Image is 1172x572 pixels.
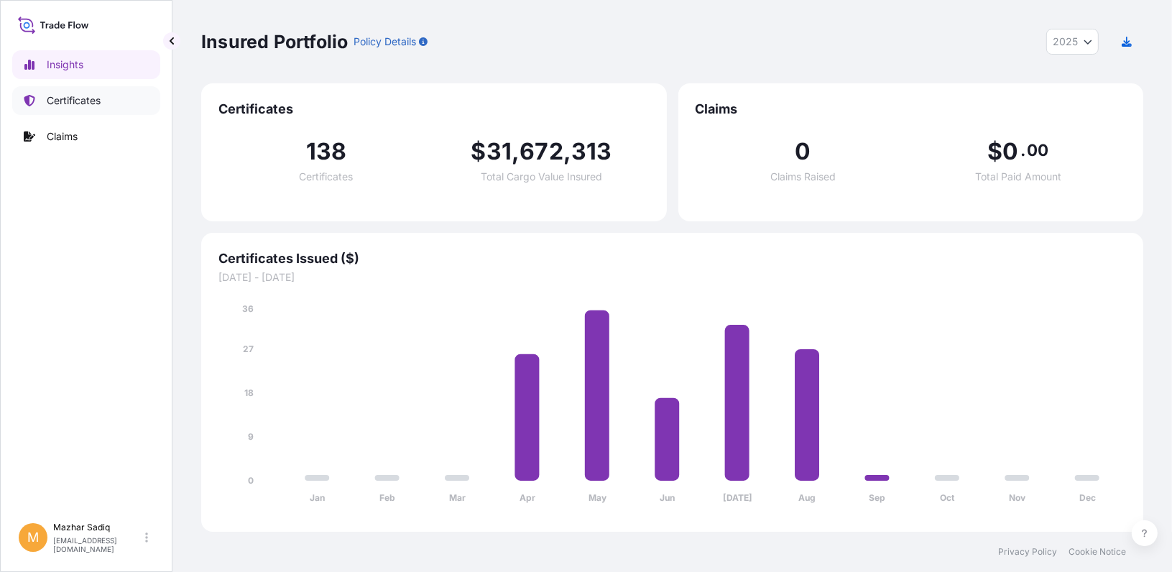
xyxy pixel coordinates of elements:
span: M [27,530,39,545]
a: Privacy Policy [998,546,1057,558]
span: Certificates Issued ($) [218,250,1126,267]
tspan: Dec [1079,493,1096,504]
tspan: Oct [940,493,955,504]
tspan: Jun [660,493,675,504]
p: Insights [47,57,83,72]
tspan: 0 [248,475,254,486]
a: Cookie Notice [1069,546,1126,558]
p: Certificates [47,93,101,108]
tspan: Feb [379,493,395,504]
a: Certificates [12,86,160,115]
span: 0 [795,140,811,163]
tspan: Nov [1009,493,1026,504]
tspan: Aug [799,493,816,504]
span: 138 [306,140,347,163]
tspan: 18 [244,387,254,398]
tspan: Mar [449,493,466,504]
span: . [1020,144,1025,156]
span: Certificates [299,172,353,182]
tspan: Sep [869,493,886,504]
tspan: 9 [248,431,254,442]
button: Year Selector [1046,29,1099,55]
tspan: Jan [310,493,325,504]
p: Insured Portfolio [201,30,348,53]
span: $ [987,140,1002,163]
tspan: Apr [520,493,535,504]
tspan: [DATE] [723,493,752,504]
tspan: 27 [243,343,254,354]
p: [EMAIL_ADDRESS][DOMAIN_NAME] [53,536,142,553]
span: [DATE] - [DATE] [218,270,1126,285]
span: Claims [696,101,1127,118]
p: Claims [47,129,78,144]
a: Insights [12,50,160,79]
span: Total Paid Amount [975,172,1061,182]
p: Mazhar Sadiq [53,522,142,533]
p: Policy Details [354,34,416,49]
span: Claims Raised [770,172,836,182]
span: Total Cargo Value Insured [481,172,602,182]
span: 672 [520,140,563,163]
span: Certificates [218,101,650,118]
span: 00 [1027,144,1048,156]
span: $ [471,140,486,163]
tspan: May [589,493,607,504]
span: 2025 [1053,34,1078,49]
span: 313 [571,140,612,163]
tspan: 36 [242,303,254,314]
span: , [512,140,520,163]
span: 0 [1003,140,1019,163]
span: 31 [486,140,512,163]
a: Claims [12,122,160,151]
span: , [563,140,571,163]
